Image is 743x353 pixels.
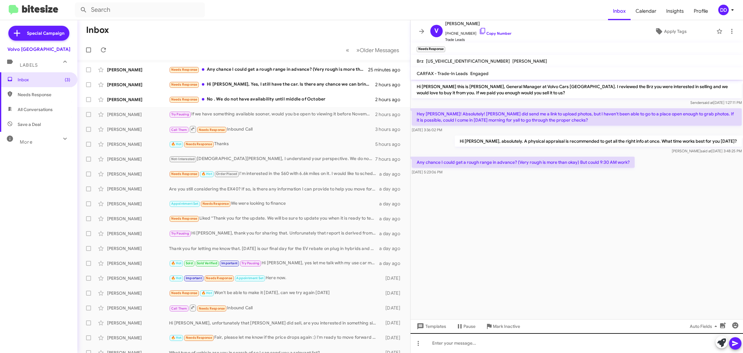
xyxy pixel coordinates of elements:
[75,2,205,17] input: Search
[107,305,169,311] div: [PERSON_NAME]
[628,26,713,37] button: Apply Tags
[107,111,169,118] div: [PERSON_NAME]
[107,96,169,103] div: [PERSON_NAME]
[701,149,711,153] span: said at
[379,230,405,237] div: a day ago
[199,128,225,132] span: Needs Response
[171,83,198,87] span: Needs Response
[169,141,375,148] div: Thanks
[171,128,187,132] span: Call Them
[169,320,380,326] div: Hi [PERSON_NAME], unfortunately that [PERSON_NAME] did sell, are you interested in something simi...
[107,126,169,132] div: [PERSON_NAME]
[169,170,379,177] div: I'm interested in the S60 with 6.6k miles on it. I would like to schedule an appointment to come ...
[171,276,182,280] span: 🔥 Hot
[417,58,424,64] span: Brz
[380,335,405,341] div: [DATE]
[186,276,202,280] span: Important
[171,112,189,116] span: Try Pausing
[86,25,109,35] h1: Inbox
[379,260,405,266] div: a day ago
[107,82,169,88] div: [PERSON_NAME]
[463,321,476,332] span: Pause
[171,291,198,295] span: Needs Response
[380,305,405,311] div: [DATE]
[342,44,353,56] button: Previous
[169,200,379,207] div: We were looking to finance
[216,172,237,176] span: Order Placed
[375,96,405,103] div: 2 hours ago
[368,67,405,73] div: 25 minutes ago
[713,5,736,15] button: DD
[171,306,187,311] span: Call Them
[411,321,451,332] button: Templates
[169,230,379,237] div: Hi [PERSON_NAME], thank you for sharing that. Unforunately that report is derived from our servic...
[171,97,198,101] span: Needs Response
[690,321,719,332] span: Auto Fields
[169,289,380,297] div: Won't be able to make it [DATE], can we try again [DATE]
[169,96,375,103] div: No . We do not have availability until middle of October
[107,171,169,177] div: [PERSON_NAME]
[445,20,511,27] span: [PERSON_NAME]
[169,304,380,312] div: Inbound Call
[379,186,405,192] div: a day ago
[689,2,713,20] a: Profile
[236,276,263,280] span: Appointment Set
[171,336,182,340] span: 🔥 Hot
[455,136,742,147] p: Hi [PERSON_NAME], absolutely. A physical appraisal is recommended to get all the right info at on...
[445,37,511,43] span: Trade Leads
[171,68,198,72] span: Needs Response
[202,202,229,206] span: Needs Response
[375,111,405,118] div: 2 hours ago
[380,320,405,326] div: [DATE]
[412,81,742,98] p: Hi [PERSON_NAME] this is [PERSON_NAME], General Manager at Volvo Cars [GEOGRAPHIC_DATA]. I review...
[426,58,510,64] span: [US_VEHICLE_IDENTIFICATION_NUMBER]
[107,260,169,266] div: [PERSON_NAME]
[107,141,169,147] div: [PERSON_NAME]
[18,121,41,127] span: Save a Deal
[672,149,742,153] span: [PERSON_NAME] [DATE] 3:48:25 PM
[512,58,547,64] span: [PERSON_NAME]
[186,142,212,146] span: Needs Response
[342,44,403,56] nav: Page navigation example
[171,172,198,176] span: Needs Response
[20,62,38,68] span: Labels
[353,44,403,56] button: Next
[380,290,405,296] div: [DATE]
[169,260,379,267] div: Hi [PERSON_NAME], yes let me talk with my use car manager and get you an update!
[169,111,375,118] div: If we have something available sooner, would you be open to viewing it before November?
[415,321,446,332] span: Templates
[186,336,212,340] span: Needs Response
[631,2,661,20] span: Calendar
[107,335,169,341] div: [PERSON_NAME]
[702,100,713,105] span: said at
[661,2,689,20] a: Insights
[65,77,70,83] span: (3)
[375,156,405,162] div: 7 hours ago
[169,275,380,282] div: Here now.
[685,321,724,332] button: Auto Fields
[202,172,212,176] span: 🔥 Hot
[375,141,405,147] div: 5 hours ago
[360,47,399,54] span: Older Messages
[202,291,212,295] span: 🔥 Hot
[169,66,368,73] div: Any chance I could get a rough range in advance? (Very rough is more than okay) But could 9:30 AM...
[169,215,379,222] div: Liked “Thank you for the update. We will be sure to update you when it is ready to test drive.”
[169,125,375,133] div: Inbound Call
[107,320,169,326] div: [PERSON_NAME]
[434,26,439,36] span: V
[221,261,237,265] span: Important
[169,155,375,163] div: [DEMOGRAPHIC_DATA][PERSON_NAME], I understand your perspective. We do not feel it is a big ask fo...
[18,92,70,98] span: Needs Response
[169,186,379,192] div: Are you still considering the EX40? If so, is there any information I can provide to help you mov...
[107,201,169,207] div: [PERSON_NAME]
[171,261,182,265] span: 🔥 Hot
[379,216,405,222] div: a day ago
[27,30,64,36] span: Special Campaign
[206,276,232,280] span: Needs Response
[346,46,349,54] span: «
[199,306,225,311] span: Needs Response
[171,142,182,146] span: 🔥 Hot
[107,245,169,252] div: [PERSON_NAME]
[356,46,360,54] span: »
